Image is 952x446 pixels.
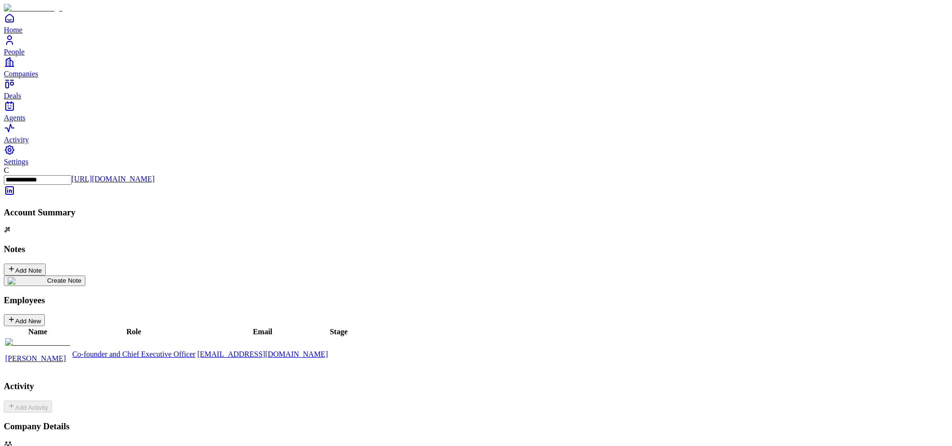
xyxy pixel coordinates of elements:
span: Activity [4,136,29,144]
div: C [4,166,948,175]
div: Add Note [8,265,42,274]
span: Deals [4,92,21,100]
a: [EMAIL_ADDRESS][DOMAIN_NAME] [197,350,328,358]
span: Companies [4,70,38,78]
a: Deals [4,78,948,100]
span: Home [4,26,22,34]
h3: Company Details [4,421,948,432]
a: Co-founder and Chief Executive Officer [72,350,195,358]
span: Agents [4,114,25,122]
a: Agents [4,100,948,122]
div: Name [5,328,70,336]
button: Add Activity [4,401,52,413]
a: Mohammad Nafisi[PERSON_NAME] [5,338,70,363]
button: Add New [4,314,45,326]
div: Email [197,328,328,336]
img: Mohammad Nafisi [5,338,70,347]
span: Create Note [47,277,82,284]
div: Stage [330,328,347,336]
a: Settings [4,144,948,166]
a: People [4,34,948,56]
a: Activity [4,122,948,144]
a: Home [4,12,948,34]
div: Role [72,328,195,336]
h3: Employees [4,295,948,306]
h3: Account Summary [4,207,948,218]
button: Add Note [4,264,46,276]
h3: Activity [4,381,948,392]
h3: Notes [4,244,948,255]
span: People [4,48,25,56]
button: create noteCreate Note [4,276,85,286]
p: [PERSON_NAME] [5,354,70,363]
img: create note [8,277,47,285]
a: Companies [4,56,948,78]
a: [URL][DOMAIN_NAME] [72,175,155,183]
img: Item Brain Logo [4,4,62,12]
span: Settings [4,158,29,166]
